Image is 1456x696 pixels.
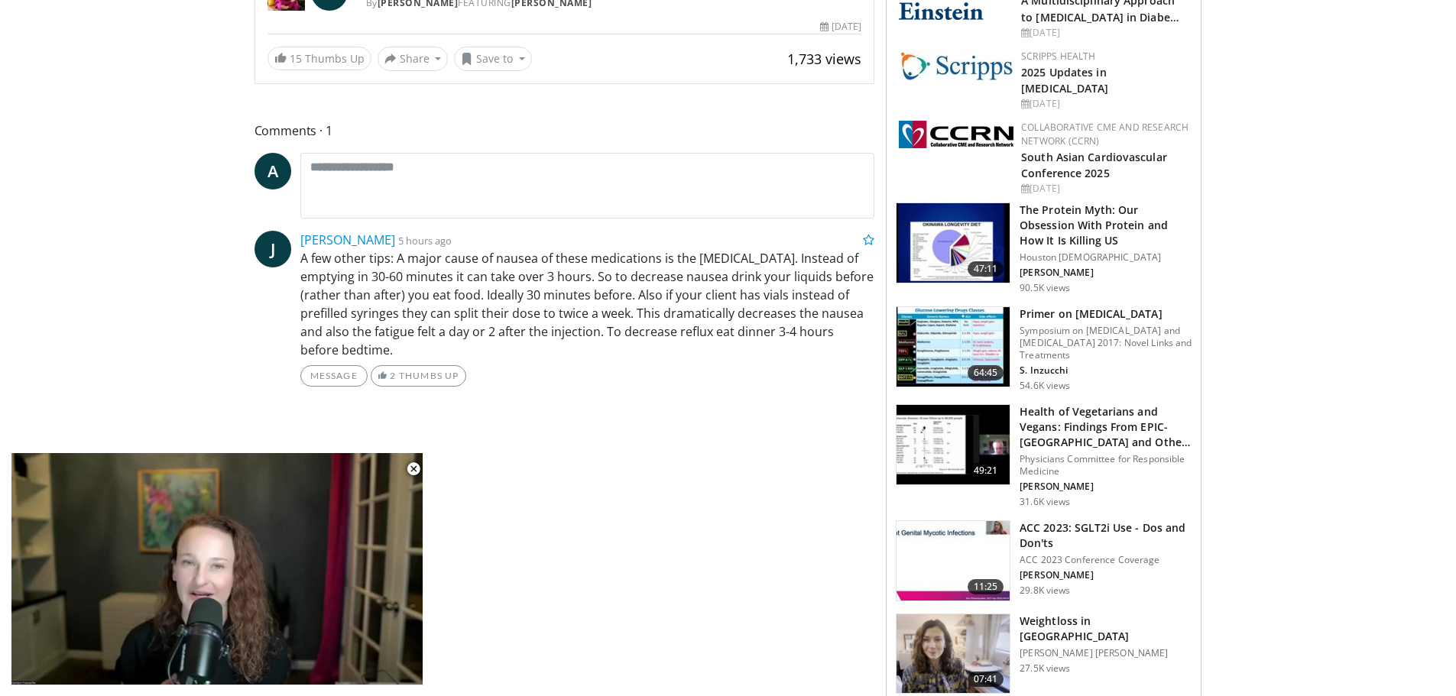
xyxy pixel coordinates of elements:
[1020,647,1192,659] p: [PERSON_NAME] [PERSON_NAME]
[300,365,368,387] a: Message
[371,365,466,387] a: 2 Thumbs Up
[1021,182,1188,196] div: [DATE]
[1020,554,1192,566] p: ACC 2023 Conference Coverage
[1020,453,1192,477] p: Physicians Committee for Responsible Medicine
[896,520,1192,601] a: 11:25 ACC 2023: SGLT2i Use - Dos and Don'ts ACC 2023 Conference Coverage [PERSON_NAME] 29.8K views
[1021,97,1188,111] div: [DATE]
[1020,267,1192,279] p: [PERSON_NAME]
[1020,364,1192,377] p: S. Inzucchi
[968,365,1004,380] span: 64:45
[1021,65,1108,95] a: 2025 Updates in [MEDICAL_DATA]
[968,261,1004,277] span: 47:11
[820,20,861,34] div: [DATE]
[897,405,1010,484] img: 606f2b51-b844-428b-aa21-8c0c72d5a896.150x105_q85_crop-smart_upscale.jpg
[11,453,423,685] video-js: Video Player
[1020,404,1192,450] h3: Health of Vegetarians and Vegans: Findings From EPIC-[GEOGRAPHIC_DATA] and Othe…
[1020,306,1192,322] h3: Primer on [MEDICAL_DATA]
[896,404,1192,508] a: 49:21 Health of Vegetarians and Vegans: Findings From EPIC-[GEOGRAPHIC_DATA] and Othe… Physicians...
[1021,150,1167,180] a: South Asian Cardiovascular Conference 2025
[1021,26,1188,40] div: [DATE]
[290,51,302,66] span: 15
[897,307,1010,387] img: 022d2313-3eaa-4549-99ac-ae6801cd1fdc.150x105_q85_crop-smart_upscale.jpg
[896,306,1192,392] a: 64:45 Primer on [MEDICAL_DATA] Symposium on [MEDICAL_DATA] and [MEDICAL_DATA] 2017: Novel Links a...
[300,231,395,248] a: [PERSON_NAME]
[787,50,861,68] span: 1,733 views
[897,614,1010,694] img: 9983fed1-7565-45be-8934-aef1103ce6e2.150x105_q85_crop-smart_upscale.jpg
[1020,481,1192,493] p: [PERSON_NAME]
[390,370,396,381] span: 2
[1020,202,1192,248] h3: The Protein Myth: Our Obsession With Protein and How It Is Killing US
[1020,662,1070,675] p: 27.5K views
[1021,50,1095,63] a: Scripps Health
[255,231,291,267] a: J
[968,672,1004,687] span: 07:41
[1020,613,1192,644] h3: Weightloss in [GEOGRAPHIC_DATA]
[398,234,452,248] small: 5 hours ago
[1021,121,1188,147] a: Collaborative CME and Research Network (CCRN)
[1020,325,1192,361] p: Symposium on [MEDICAL_DATA] and [MEDICAL_DATA] 2017: Novel Links and Treatments
[255,153,291,189] a: A
[255,121,875,141] span: Comments 1
[899,121,1013,148] img: a04ee3ba-8487-4636-b0fb-5e8d268f3737.png.150x105_q85_autocrop_double_scale_upscale_version-0.2.png
[968,579,1004,594] span: 11:25
[1020,380,1070,392] p: 54.6K views
[897,521,1010,601] img: 9258cdf1-0fbf-450b-845f-99397d12d24a.150x105_q85_crop-smart_upscale.jpg
[896,613,1192,694] a: 07:41 Weightloss in [GEOGRAPHIC_DATA] [PERSON_NAME] [PERSON_NAME] 27.5K views
[968,463,1004,478] span: 49:21
[454,47,532,71] button: Save to
[899,50,1013,81] img: c9f2b0b7-b02a-4276-a72a-b0cbb4230bc1.jpg.150x105_q85_autocrop_double_scale_upscale_version-0.2.jpg
[1020,282,1070,294] p: 90.5K views
[897,203,1010,283] img: b7b8b05e-5021-418b-a89a-60a270e7cf82.150x105_q85_crop-smart_upscale.jpg
[300,249,875,359] p: A few other tips: A major cause of nausea of these medications is the [MEDICAL_DATA]. Instead of ...
[1020,569,1192,581] p: [PERSON_NAME]
[378,47,449,71] button: Share
[1020,520,1192,551] h3: ACC 2023: SGLT2i Use - Dos and Don'ts
[268,47,371,70] a: 15 Thumbs Up
[1020,251,1192,264] p: Houston [DEMOGRAPHIC_DATA]
[1020,496,1070,508] p: 31.6K views
[1020,584,1070,597] p: 29.8K views
[398,453,429,485] button: Close
[896,202,1192,294] a: 47:11 The Protein Myth: Our Obsession With Protein and How It Is Killing US Houston [DEMOGRAPHIC_...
